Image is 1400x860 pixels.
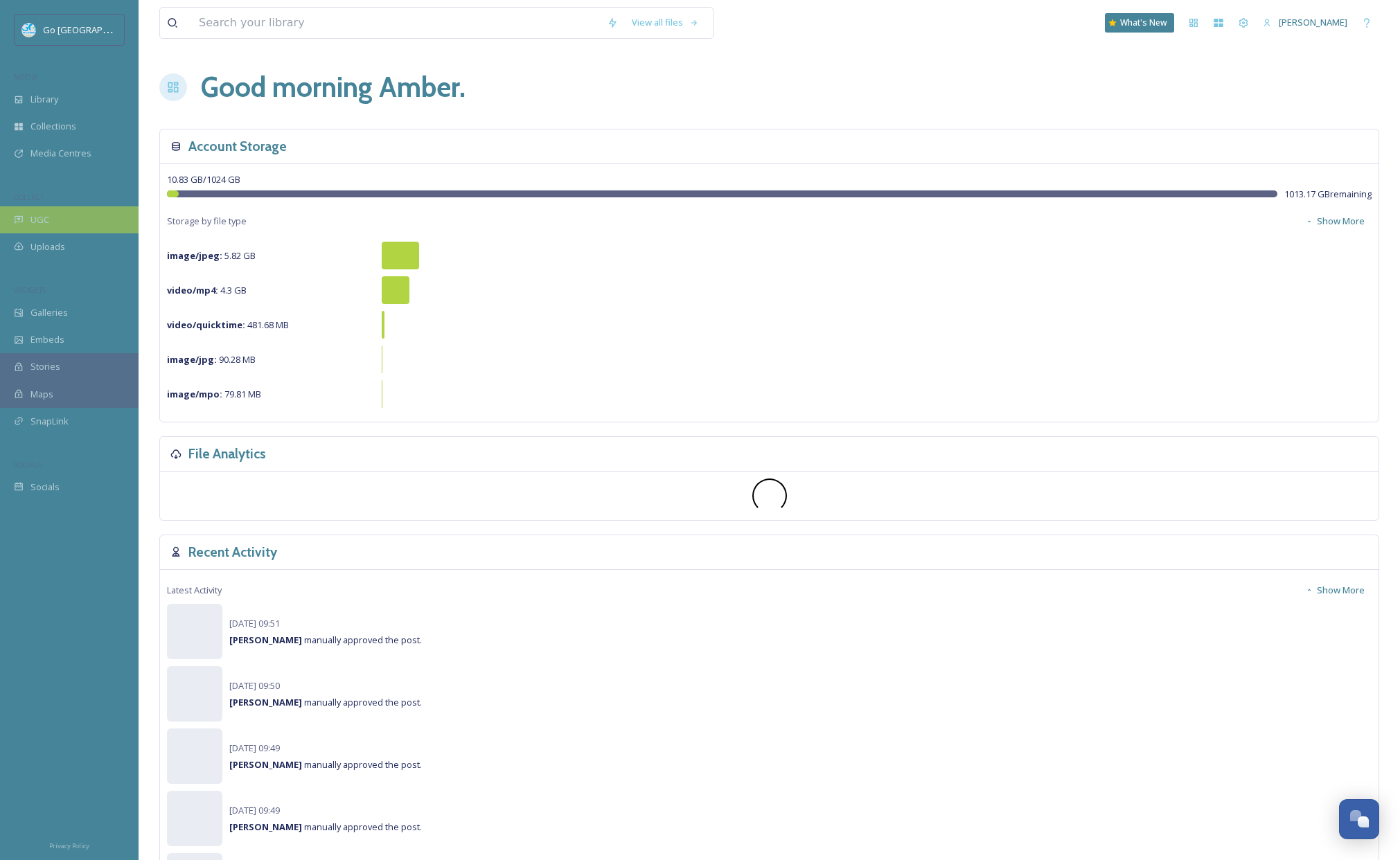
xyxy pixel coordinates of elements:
span: Library [30,93,58,106]
span: Storage by file type [167,215,247,228]
span: Go [GEOGRAPHIC_DATA] [43,23,145,36]
a: View all files [625,9,706,36]
span: Stories [30,360,60,373]
span: [DATE] 09:49 [229,742,280,754]
h3: File Analytics [188,444,266,464]
span: [PERSON_NAME] [1279,16,1347,28]
span: Embeds [30,333,64,346]
span: [DATE] 09:49 [229,804,280,816]
strong: image/jpg : [167,353,217,366]
h3: Recent Activity [188,542,277,562]
button: Open Chat [1339,799,1379,839]
span: UGC [30,213,49,226]
strong: video/quicktime : [167,319,245,331]
span: 90.28 MB [167,353,256,366]
img: GoGreatLogo_MISkies_RegionalTrails%20%281%29.png [22,23,36,37]
a: [PERSON_NAME] [1256,9,1354,36]
span: 10.83 GB / 1024 GB [167,173,240,186]
span: 5.82 GB [167,249,256,262]
strong: [PERSON_NAME] [229,696,302,708]
span: manually approved the post. [229,758,422,771]
span: 1013.17 GB remaining [1284,188,1372,201]
input: Search your library [192,8,600,38]
span: MEDIA [14,71,38,82]
span: Collections [30,120,76,133]
span: 79.81 MB [167,388,261,400]
a: What's New [1105,13,1174,33]
button: Show More [1298,208,1372,235]
strong: [PERSON_NAME] [229,634,302,646]
span: manually approved the post. [229,634,422,646]
strong: [PERSON_NAME] [229,758,302,771]
span: SnapLink [30,415,69,428]
span: WIDGETS [14,285,46,295]
span: 4.3 GB [167,284,247,296]
span: Media Centres [30,147,91,160]
h1: Good morning Amber . [201,66,466,108]
strong: video/mp4 : [167,284,218,296]
span: Galleries [30,306,68,319]
span: Socials [30,481,60,494]
h3: Account Storage [188,136,287,156]
span: 481.68 MB [167,319,289,331]
span: [DATE] 09:50 [229,679,280,692]
span: Maps [30,388,53,401]
span: COLLECT [14,192,44,202]
span: SOCIALS [14,459,42,469]
strong: image/jpeg : [167,249,222,262]
strong: [PERSON_NAME] [229,821,302,833]
span: manually approved the post. [229,821,422,833]
a: Privacy Policy [49,836,89,853]
span: [DATE] 09:51 [229,617,280,629]
strong: image/mpo : [167,388,222,400]
span: Latest Activity [167,584,222,597]
span: manually approved the post. [229,696,422,708]
span: Uploads [30,240,65,253]
span: Privacy Policy [49,841,89,850]
button: Show More [1298,577,1372,604]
